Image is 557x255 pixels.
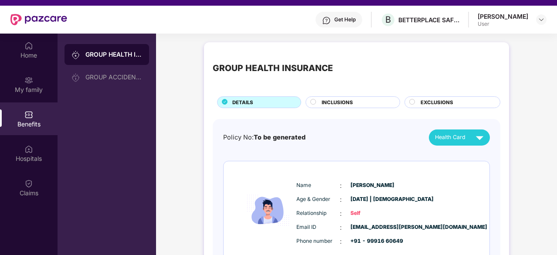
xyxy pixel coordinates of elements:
div: GROUP HEALTH INSURANCE [213,61,333,75]
div: GROUP ACCIDENTAL INSURANCE [85,74,142,81]
span: To be generated [254,133,306,141]
span: EXCLUSIONS [421,99,453,106]
div: Get Help [334,16,356,23]
span: B [385,14,391,25]
span: Age & Gender [296,195,340,204]
span: : [340,195,342,204]
img: svg+xml;base64,PHN2ZyB3aWR0aD0iMjAiIGhlaWdodD0iMjAiIHZpZXdCb3g9IjAgMCAyMCAyMCIgZmlsbD0ibm9uZSIgeG... [71,73,80,82]
span: DETAILS [232,99,253,106]
img: svg+xml;base64,PHN2ZyBpZD0iRHJvcGRvd24tMzJ4MzIiIHhtbG5zPSJodHRwOi8vd3d3LnczLm9yZy8yMDAwL3N2ZyIgd2... [538,16,545,23]
div: Policy No: [223,133,306,143]
div: GROUP HEALTH INSURANCE [85,50,142,59]
span: Phone number [296,237,340,245]
img: svg+xml;base64,PHN2ZyBpZD0iQ2xhaW0iIHhtbG5zPSJodHRwOi8vd3d3LnczLm9yZy8yMDAwL3N2ZyIgd2lkdGg9IjIwIi... [24,179,33,188]
span: Relationship [296,209,340,218]
img: svg+xml;base64,PHN2ZyBpZD0iSG9zcGl0YWxzIiB4bWxucz0iaHR0cDovL3d3dy53My5vcmcvMjAwMC9zdmciIHdpZHRoPS... [24,145,33,153]
img: svg+xml;base64,PHN2ZyBpZD0iSGVscC0zMngzMiIgeG1sbnM9Imh0dHA6Ly93d3cudzMub3JnLzIwMDAvc3ZnIiB3aWR0aD... [322,16,331,25]
span: Email ID [296,223,340,231]
span: [PERSON_NAME] [350,181,394,190]
div: [PERSON_NAME] [478,12,528,20]
img: svg+xml;base64,PHN2ZyBpZD0iSG9tZSIgeG1sbnM9Imh0dHA6Ly93d3cudzMub3JnLzIwMDAvc3ZnIiB3aWR0aD0iMjAiIG... [24,41,33,50]
span: : [340,181,342,190]
div: User [478,20,528,27]
span: INCLUSIONS [322,99,353,106]
img: svg+xml;base64,PHN2ZyB3aWR0aD0iMjAiIGhlaWdodD0iMjAiIHZpZXdCb3g9IjAgMCAyMCAyMCIgZmlsbD0ibm9uZSIgeG... [71,51,80,59]
span: [EMAIL_ADDRESS][PERSON_NAME][DOMAIN_NAME] [350,223,394,231]
span: : [340,223,342,232]
img: New Pazcare Logo [10,14,67,25]
span: Name [296,181,340,190]
span: : [340,209,342,218]
span: Health Card [435,133,465,142]
img: icon [242,174,294,246]
span: +91 - 99916 60649 [350,237,394,245]
div: BETTERPLACE SAFETY SOLUTIONS PRIVATE LIMITED [398,16,459,24]
img: svg+xml;base64,PHN2ZyB3aWR0aD0iMjAiIGhlaWdodD0iMjAiIHZpZXdCb3g9IjAgMCAyMCAyMCIgZmlsbD0ibm9uZSIgeG... [24,76,33,85]
span: : [340,237,342,246]
img: svg+xml;base64,PHN2ZyB4bWxucz0iaHR0cDovL3d3dy53My5vcmcvMjAwMC9zdmciIHZpZXdCb3g9IjAgMCAyNCAyNCIgd2... [472,130,487,145]
button: Health Card [429,129,490,146]
span: Self [350,209,394,218]
span: [DATE] | [DEMOGRAPHIC_DATA] [350,195,394,204]
img: svg+xml;base64,PHN2ZyBpZD0iQmVuZWZpdHMiIHhtbG5zPSJodHRwOi8vd3d3LnczLm9yZy8yMDAwL3N2ZyIgd2lkdGg9Ij... [24,110,33,119]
